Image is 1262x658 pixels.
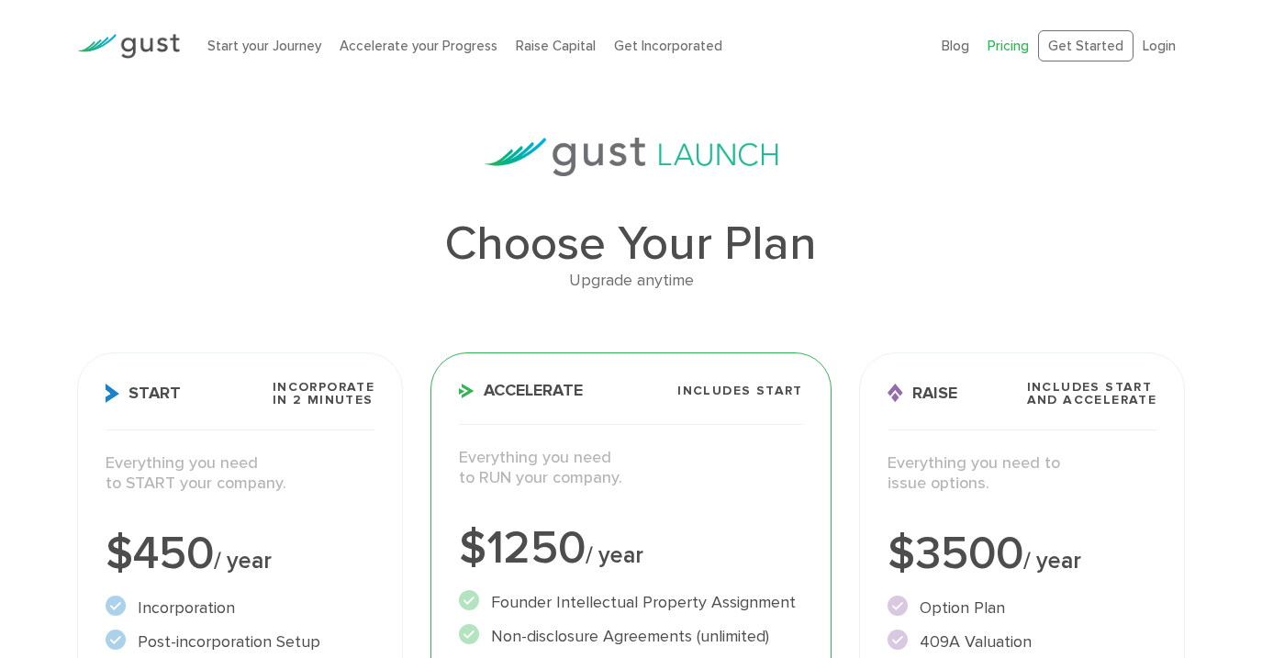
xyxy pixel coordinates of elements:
img: Raise Icon [888,384,903,403]
li: Option Plan [888,596,1156,620]
span: Includes START [677,385,803,397]
img: Accelerate Icon [459,384,475,398]
img: gust-launch-logos.svg [485,138,778,176]
li: Post-incorporation Setup [106,630,374,654]
a: Start your Journey [207,38,321,54]
a: Pricing [988,38,1029,54]
a: Accelerate your Progress [340,38,497,54]
a: Login [1143,38,1176,54]
div: $1250 [459,526,803,572]
li: Non-disclosure Agreements (unlimited) [459,624,803,649]
span: / year [586,541,643,569]
span: Incorporate in 2 Minutes [273,381,374,407]
p: Everything you need to RUN your company. [459,448,803,489]
span: Includes START and ACCELERATE [1027,381,1157,407]
span: Raise [888,384,957,403]
div: Upgrade anytime [77,268,1186,295]
a: Get Incorporated [614,38,722,54]
li: Founder Intellectual Property Assignment [459,590,803,615]
li: Incorporation [106,596,374,620]
h1: Choose Your Plan [77,220,1186,268]
img: Gust Logo [77,34,180,59]
div: $450 [106,531,374,577]
li: 409A Valuation [888,630,1156,654]
p: Everything you need to START your company. [106,453,374,495]
span: / year [214,547,272,574]
a: Blog [942,38,969,54]
span: / year [1023,547,1081,574]
p: Everything you need to issue options. [888,453,1156,495]
span: Start [106,384,181,403]
img: Start Icon X2 [106,384,119,403]
a: Raise Capital [516,38,596,54]
span: Accelerate [459,383,583,399]
a: Get Started [1038,30,1134,62]
div: $3500 [888,531,1156,577]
